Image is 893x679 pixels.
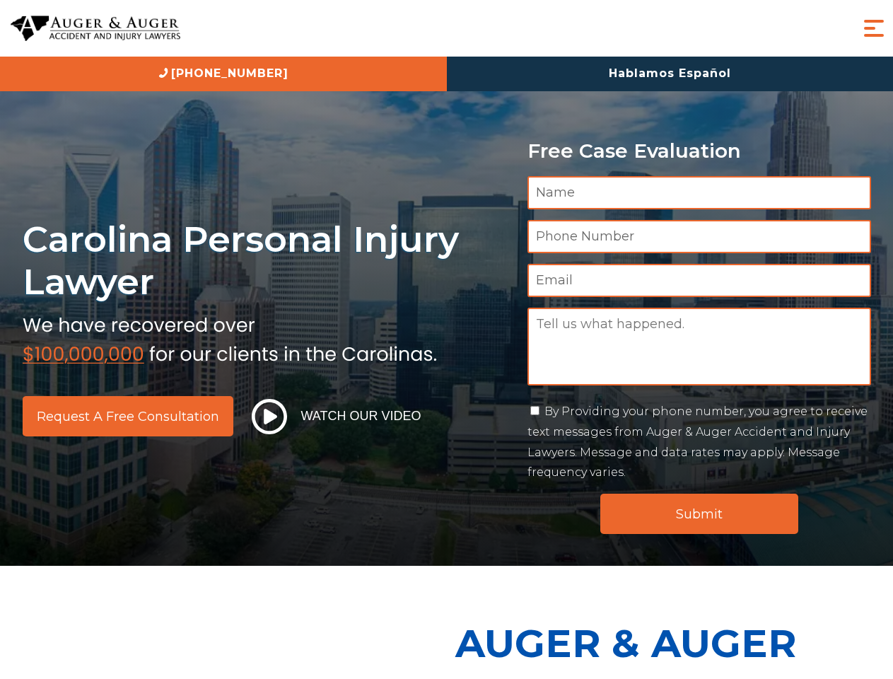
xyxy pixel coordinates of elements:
button: Menu [860,14,888,42]
img: Auger & Auger Accident and Injury Lawyers Logo [11,16,180,42]
label: By Providing your phone number, you agree to receive text messages from Auger & Auger Accident an... [527,405,868,479]
p: Auger & Auger [455,608,885,678]
input: Name [527,176,871,209]
p: Free Case Evaluation [527,140,871,162]
h1: Carolina Personal Injury Lawyer [23,218,510,303]
input: Submit [600,494,798,534]
a: Request a Free Consultation [23,396,233,436]
input: Email [527,264,871,297]
img: sub text [23,311,437,364]
button: Watch Our Video [247,398,426,435]
input: Phone Number [527,220,871,253]
span: Request a Free Consultation [37,410,219,423]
